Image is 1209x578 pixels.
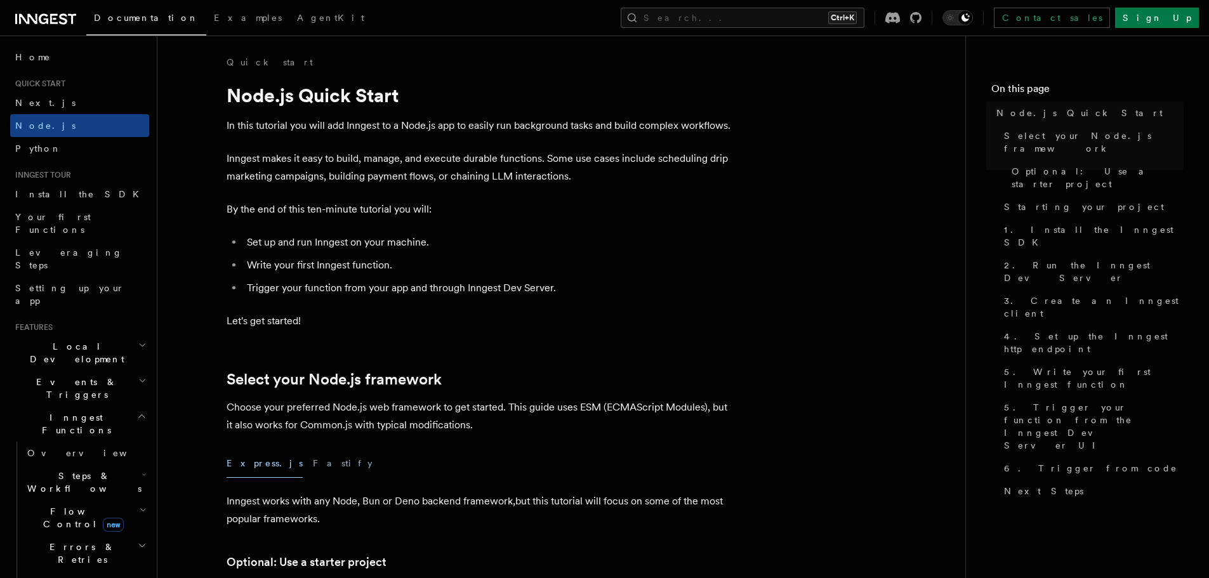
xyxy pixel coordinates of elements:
[1004,401,1184,452] span: 5. Trigger your function from the Inngest Dev Server UI
[10,406,149,442] button: Inngest Functions
[15,51,51,63] span: Home
[10,79,65,89] span: Quick start
[94,13,199,23] span: Documentation
[999,218,1184,254] a: 1. Install the Inngest SDK
[15,121,76,131] span: Node.js
[10,183,149,206] a: Install the SDK
[991,102,1184,124] a: Node.js Quick Start
[10,206,149,241] a: Your first Functions
[1004,200,1164,213] span: Starting your project
[227,449,303,478] button: Express.js
[313,449,373,478] button: Fastify
[22,470,142,495] span: Steps & Workflows
[22,541,138,566] span: Errors & Retries
[996,107,1163,119] span: Node.js Quick Start
[1115,8,1199,28] a: Sign Up
[10,411,137,437] span: Inngest Functions
[227,84,734,107] h1: Node.js Quick Start
[1004,223,1184,249] span: 1. Install the Inngest SDK
[999,325,1184,360] a: 4. Set up the Inngest http endpoint
[227,398,734,434] p: Choose your preferred Node.js web framework to get started. This guide uses ESM (ECMAScript Modul...
[1004,129,1184,155] span: Select your Node.js framework
[621,8,864,28] button: Search...Ctrl+K
[10,241,149,277] a: Leveraging Steps
[22,500,149,535] button: Flow Controlnew
[22,505,140,530] span: Flow Control
[227,312,734,330] p: Let's get started!
[289,4,372,34] a: AgentKit
[1004,259,1184,284] span: 2. Run the Inngest Dev Server
[10,376,138,401] span: Events & Triggers
[1004,365,1184,391] span: 5. Write your first Inngest function
[942,10,973,25] button: Toggle dark mode
[206,4,289,34] a: Examples
[22,464,149,500] button: Steps & Workflows
[994,8,1110,28] a: Contact sales
[10,137,149,160] a: Python
[999,457,1184,480] a: 6. Trigger from code
[1007,160,1184,195] a: Optional: Use a starter project
[15,189,147,199] span: Install the SDK
[999,195,1184,218] a: Starting your project
[227,492,734,528] p: Inngest works with any Node, Bun or Deno backend framework,but this tutorial will focus on some o...
[1012,165,1184,190] span: Optional: Use a starter project
[10,335,149,371] button: Local Development
[1004,462,1177,475] span: 6. Trigger from code
[227,553,386,571] a: Optional: Use a starter project
[999,360,1184,396] a: 5. Write your first Inngest function
[1004,330,1184,355] span: 4. Set up the Inngest http endpoint
[10,371,149,406] button: Events & Triggers
[243,233,734,251] li: Set up and run Inngest on your machine.
[227,117,734,135] p: In this tutorial you will add Inngest to a Node.js app to easily run background tasks and build c...
[227,371,442,388] a: Select your Node.js framework
[999,480,1184,502] a: Next Steps
[27,448,158,458] span: Overview
[10,340,138,365] span: Local Development
[15,283,124,306] span: Setting up your app
[10,277,149,312] a: Setting up your app
[999,124,1184,160] a: Select your Node.js framework
[15,247,122,270] span: Leveraging Steps
[10,322,53,332] span: Features
[86,4,206,36] a: Documentation
[297,13,364,23] span: AgentKit
[991,81,1184,102] h4: On this page
[828,11,857,24] kbd: Ctrl+K
[227,200,734,218] p: By the end of this ten-minute tutorial you will:
[1004,294,1184,320] span: 3. Create an Inngest client
[22,535,149,571] button: Errors & Retries
[22,442,149,464] a: Overview
[15,212,91,235] span: Your first Functions
[227,150,734,185] p: Inngest makes it easy to build, manage, and execute durable functions. Some use cases include sch...
[243,256,734,274] li: Write your first Inngest function.
[999,396,1184,457] a: 5. Trigger your function from the Inngest Dev Server UI
[243,279,734,297] li: Trigger your function from your app and through Inngest Dev Server.
[15,143,62,154] span: Python
[999,289,1184,325] a: 3. Create an Inngest client
[999,254,1184,289] a: 2. Run the Inngest Dev Server
[10,170,71,180] span: Inngest tour
[227,56,313,69] a: Quick start
[214,13,282,23] span: Examples
[10,46,149,69] a: Home
[15,98,76,108] span: Next.js
[10,114,149,137] a: Node.js
[1004,485,1083,497] span: Next Steps
[10,91,149,114] a: Next.js
[103,518,124,532] span: new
